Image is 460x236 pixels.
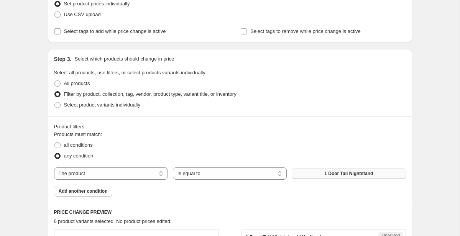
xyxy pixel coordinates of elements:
[54,209,406,215] h6: PRICE CHANGE PREVIEW
[54,218,172,224] span: 6 product variants selected. No product prices edited:
[292,168,406,179] button: 1 Door Tall Nightstand
[59,188,108,194] span: Add another condition
[54,55,72,63] h2: Step 3.
[64,142,93,148] span: all conditions
[64,1,130,7] span: Set product prices individually
[250,28,361,34] span: Select tags to remove while price change is active
[54,131,102,137] span: Products must match:
[54,123,406,131] div: Product filters
[54,186,112,197] button: Add another condition
[64,28,166,34] span: Select tags to add while price change is active
[324,170,373,177] span: 1 Door Tall Nightstand
[64,102,140,108] span: Select product variants individually
[54,70,205,75] span: Select all products, use filters, or select products variants individually
[64,11,101,17] span: Use CSV upload
[64,80,90,86] span: All products
[64,91,237,97] span: Filter by product, collection, tag, vendor, product type, variant title, or inventory
[64,153,94,159] span: any condition
[74,55,174,63] p: Select which products should change in price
